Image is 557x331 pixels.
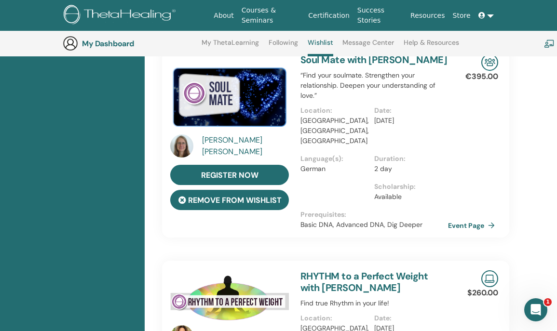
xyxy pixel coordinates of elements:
[238,1,305,29] a: Courses & Seminars
[300,53,447,66] a: Soul Mate with [PERSON_NAME]
[374,164,442,174] p: 2 day
[374,106,442,116] p: Date :
[300,106,368,116] p: Location :
[374,182,442,192] p: Scholarship :
[202,39,259,54] a: My ThetaLearning
[201,170,258,180] span: register now
[448,218,499,233] a: Event Page
[404,39,459,54] a: Help & Resources
[170,134,193,158] img: default.jpg
[374,313,442,323] p: Date :
[202,134,291,158] a: [PERSON_NAME] [PERSON_NAME]
[300,270,428,294] a: RHYTHM to a Perfect Weight with [PERSON_NAME]
[300,116,368,146] p: [GEOGRAPHIC_DATA], [GEOGRAPHIC_DATA], [GEOGRAPHIC_DATA]
[481,270,498,287] img: Live Online Seminar
[467,287,498,299] p: $260.00
[304,7,353,25] a: Certification
[524,298,547,321] iframe: Intercom live chat
[269,39,298,54] a: Following
[465,71,498,82] p: €395.00
[544,40,555,47] img: chalkboard-teacher.svg
[300,313,368,323] p: Location :
[170,54,289,137] img: Soul Mate
[210,7,237,25] a: About
[300,298,448,308] p: Find true Rhythm in your life!
[64,5,179,26] img: logo.png
[449,7,475,25] a: Store
[374,116,442,126] p: [DATE]
[407,7,449,25] a: Resources
[170,270,289,328] img: RHYTHM to a Perfect Weight
[300,210,448,220] p: Prerequisites :
[300,154,368,164] p: Language(s) :
[63,36,78,51] img: generic-user-icon.jpg
[300,220,448,230] p: Basic DNA, Advanced DNA, Dig Deeper
[481,54,498,71] img: In-Person Seminar
[170,165,289,185] a: register now
[374,192,442,202] p: Available
[300,70,448,101] p: “Find your soulmate. Strengthen your relationship. Deepen your understanding of love.”
[170,190,289,210] button: remove from wishlist
[544,298,552,306] span: 1
[374,154,442,164] p: Duration :
[82,39,178,48] h3: My Dashboard
[353,1,407,29] a: Success Stories
[308,39,333,56] a: Wishlist
[300,164,368,174] p: German
[342,39,394,54] a: Message Center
